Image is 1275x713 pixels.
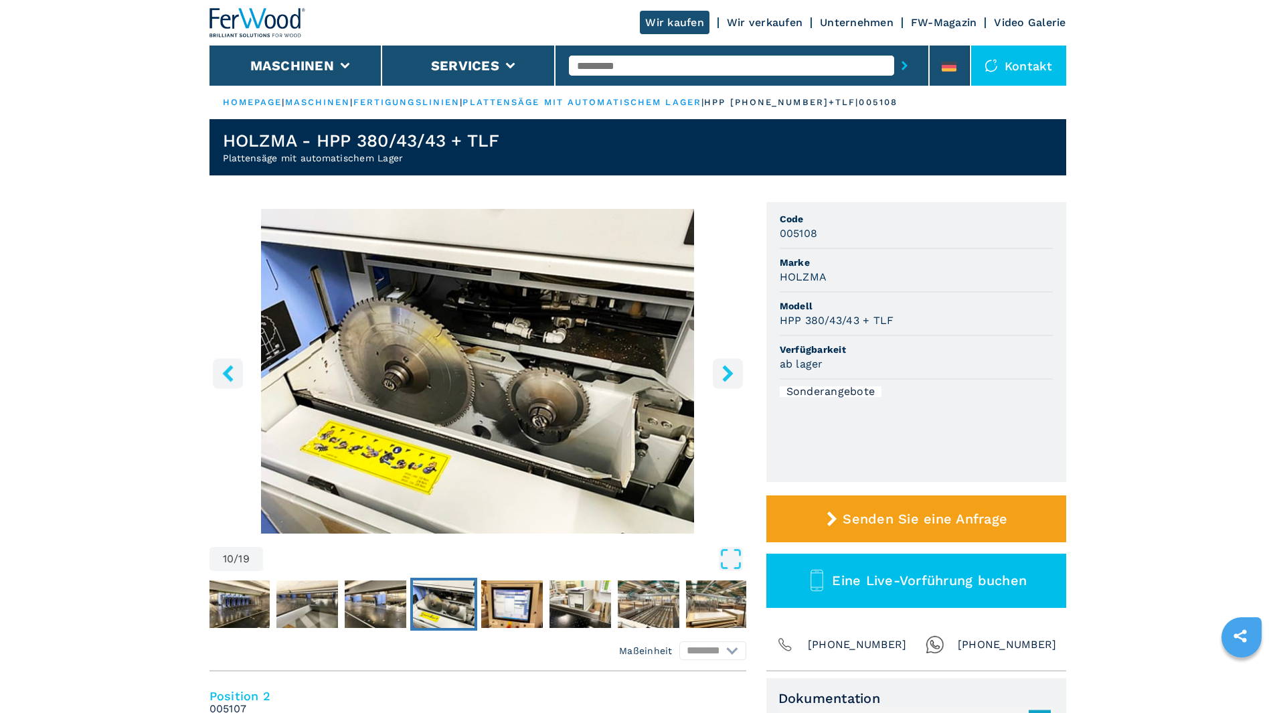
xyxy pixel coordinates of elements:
[462,97,701,107] a: plattensäge mit automatischem lager
[234,554,238,564] span: /
[460,97,462,107] span: |
[894,50,915,81] button: submit-button
[780,212,1053,226] span: Code
[238,554,250,564] span: 19
[274,578,341,631] button: Go to Slide 8
[209,209,746,534] div: Go to Slide 10
[766,495,1066,542] button: Senden Sie eine Anfrage
[209,688,746,704] h4: Position 2
[431,58,499,74] button: Services
[223,151,500,165] h2: Plattensäge mit automatischem Lager
[971,46,1066,86] div: Kontakt
[780,356,823,372] h3: ab lager
[683,578,750,631] button: Go to Slide 14
[686,580,748,629] img: f932e1c85176d120c951293897a184bd
[859,96,898,108] p: 005108
[704,96,859,108] p: hpp [PHONE_NUMBER]+tlf |
[209,8,306,37] img: Ferwood
[994,16,1066,29] a: Video Galerie
[350,97,353,107] span: |
[619,644,673,657] em: Maßeinheit
[713,358,743,388] button: right-button
[345,580,406,629] img: 8b0ccaa03b3fa6e5782dcb1ebb198949
[780,299,1053,313] span: Modell
[820,16,894,29] a: Unternehmen
[549,580,611,629] img: a447a57c8e936dd8646633f025ddba5b
[266,547,743,571] button: Open Fullscreen
[727,16,802,29] a: Wir verkaufen
[1223,619,1257,653] a: sharethis
[766,554,1066,608] button: Eine Live-Vorführung buchen
[223,97,282,107] a: HOMEPAGE
[778,690,1054,706] span: Dokumentation
[985,59,998,72] img: Kontakt
[958,635,1057,654] span: [PHONE_NUMBER]
[209,209,746,534] img: Plattensäge mit automatischem Lager HOLZMA HPP 380/43/43 + TLF
[353,97,460,107] a: fertigungslinien
[223,130,500,151] h1: HOLZMA - HPP 380/43/43 + TLF
[547,578,614,631] button: Go to Slide 12
[208,580,270,629] img: 71ac15643ac1369c6e4c0491a8361566
[832,572,1027,588] span: Eine Live-Vorführung buchen
[410,578,477,631] button: Go to Slide 10
[780,226,818,241] h3: 005108
[780,313,894,328] h3: HPP 380/43/43 + TLF
[413,580,475,629] img: 32c485d3273fe0ebac57ab6b3cce94c2
[1218,653,1265,703] iframe: Chat
[780,256,1053,269] span: Marke
[776,635,794,654] img: Phone
[615,578,682,631] button: Go to Slide 13
[618,580,679,629] img: 36207685419a8249dc1192c2b41caa90
[205,578,272,631] button: Go to Slide 7
[213,358,243,388] button: left-button
[481,580,543,629] img: 0dedceb21a429aa0fa0ade206441de45
[843,511,1007,527] span: Senden Sie eine Anfrage
[780,269,827,285] h3: HOLZMA
[285,97,351,107] a: maschinen
[282,97,284,107] span: |
[640,11,709,34] a: Wir kaufen
[223,554,234,564] span: 10
[701,97,704,107] span: |
[250,58,334,74] button: Maschinen
[780,386,882,397] div: Sonderangebote
[342,578,409,631] button: Go to Slide 9
[808,635,907,654] span: [PHONE_NUMBER]
[926,635,944,654] img: Whatsapp
[479,578,545,631] button: Go to Slide 11
[780,343,1053,356] span: Verfügbarkeit
[911,16,977,29] a: FW-Magazin
[276,580,338,629] img: 0a1c5b68401fd765238bc5ceb80c21fb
